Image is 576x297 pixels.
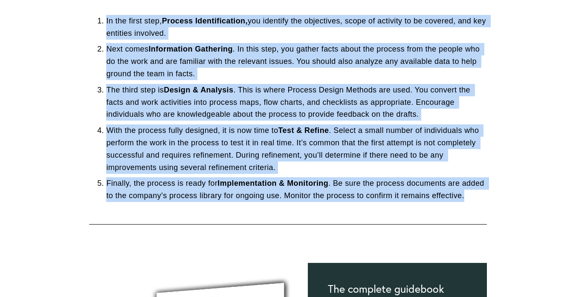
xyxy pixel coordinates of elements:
strong: Information Gathering [148,45,232,53]
p: In the first step, you identify the objectives, scope of activity to be covered, and key entities... [106,15,486,40]
strong: Design & Analysis [164,86,233,94]
p: With the process fully designed, it is now time to . Select a small number of individuals who per... [106,124,486,173]
h2: The complete guidebook [328,282,444,295]
strong: Process Identification, [162,17,248,25]
p: The third step is . This is where Process Design Methods are used. You convert the facts and work... [106,84,486,121]
p: Finally, the process is ready for . Be sure the process documents are added to the company’s proc... [106,177,486,202]
strong: Implementation & Monitoring [217,179,328,187]
strong: Test & Refine [278,126,329,135]
p: Next comes . In this step, you gather facts about the process from the people who do the work and... [106,43,486,80]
